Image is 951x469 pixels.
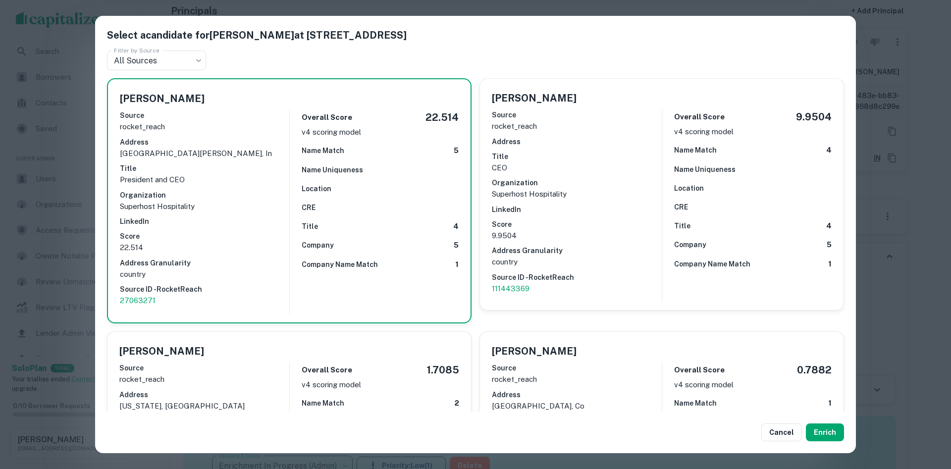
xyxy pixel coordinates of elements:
[828,398,832,409] h6: 1
[302,365,352,376] h6: Overall Score
[806,423,844,441] button: Enrich
[454,240,459,251] h6: 5
[826,145,832,156] h6: 4
[120,216,289,227] h6: LinkedIn
[674,259,750,269] h6: Company Name Match
[674,365,725,376] h6: Overall Score
[674,398,717,409] h6: Name Match
[120,163,289,174] h6: Title
[674,183,704,194] h6: Location
[826,220,832,232] h6: 4
[674,145,717,156] h6: Name Match
[302,145,344,156] h6: Name Match
[120,121,289,133] p: rocket_reach
[302,240,334,251] h6: Company
[492,204,662,215] h6: LinkedIn
[492,91,577,105] h5: [PERSON_NAME]
[901,390,951,437] iframe: Chat Widget
[302,221,318,232] h6: Title
[827,239,832,251] h6: 5
[455,398,459,409] h6: 2
[796,109,832,124] h5: 9.9504
[492,344,577,359] h5: [PERSON_NAME]
[492,120,662,132] p: rocket_reach
[674,220,690,231] h6: Title
[674,126,832,137] p: v4 scoring model
[107,28,844,43] h5: Select a candidate for [PERSON_NAME] at [STREET_ADDRESS]
[120,284,289,295] h6: Source ID - RocketReach
[120,190,289,201] h6: Organization
[302,398,344,409] h6: Name Match
[492,256,662,268] p: country
[425,110,459,125] h5: 22.514
[674,379,832,390] p: v4 scoring model
[674,239,706,250] h6: Company
[114,46,159,54] label: Filter by Source
[674,202,688,212] h6: CRE
[492,151,662,162] h6: Title
[674,164,736,175] h6: Name Uniqueness
[120,91,205,106] h5: [PERSON_NAME]
[119,389,289,400] h6: Address
[492,245,662,256] h6: Address Granularity
[120,110,289,121] h6: Source
[302,112,352,123] h6: Overall Score
[761,423,802,441] button: Cancel
[120,201,289,212] p: Superhost Hospitality
[302,379,459,390] p: v4 scoring model
[492,177,662,188] h6: Organization
[454,145,459,156] h6: 5
[797,363,832,377] h5: 0.7882
[107,51,206,70] div: All Sources
[302,127,459,137] p: v4 scoring model
[302,259,378,270] h6: Company Name Match
[302,164,363,175] h6: Name Uniqueness
[119,363,289,373] h6: Source
[492,272,662,283] h6: Source ID - RocketReach
[120,258,289,268] h6: Address Granularity
[492,389,662,400] h6: Address
[492,136,662,147] h6: Address
[453,221,459,232] h6: 4
[492,188,662,200] p: Superhost Hospitality
[492,400,662,412] p: [GEOGRAPHIC_DATA], co
[120,137,289,148] h6: Address
[302,202,316,213] h6: CRE
[120,231,289,242] h6: Score
[828,259,832,270] h6: 1
[492,363,662,373] h6: Source
[492,373,662,385] p: rocket_reach
[427,363,459,377] h5: 1.7085
[120,295,289,307] a: 27063271
[302,183,331,194] h6: Location
[455,259,459,270] h6: 1
[674,111,725,123] h6: Overall Score
[119,400,289,412] p: [US_STATE], [GEOGRAPHIC_DATA]
[120,174,289,186] p: President and CEO
[120,268,289,280] p: country
[120,148,289,159] p: [GEOGRAPHIC_DATA][PERSON_NAME], in
[119,373,289,385] p: rocket_reach
[120,242,289,254] p: 22.514
[492,109,662,120] h6: Source
[119,344,204,359] h5: [PERSON_NAME]
[492,219,662,230] h6: Score
[492,230,662,242] p: 9.9504
[492,162,662,174] p: CEO
[492,283,662,295] a: 111443369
